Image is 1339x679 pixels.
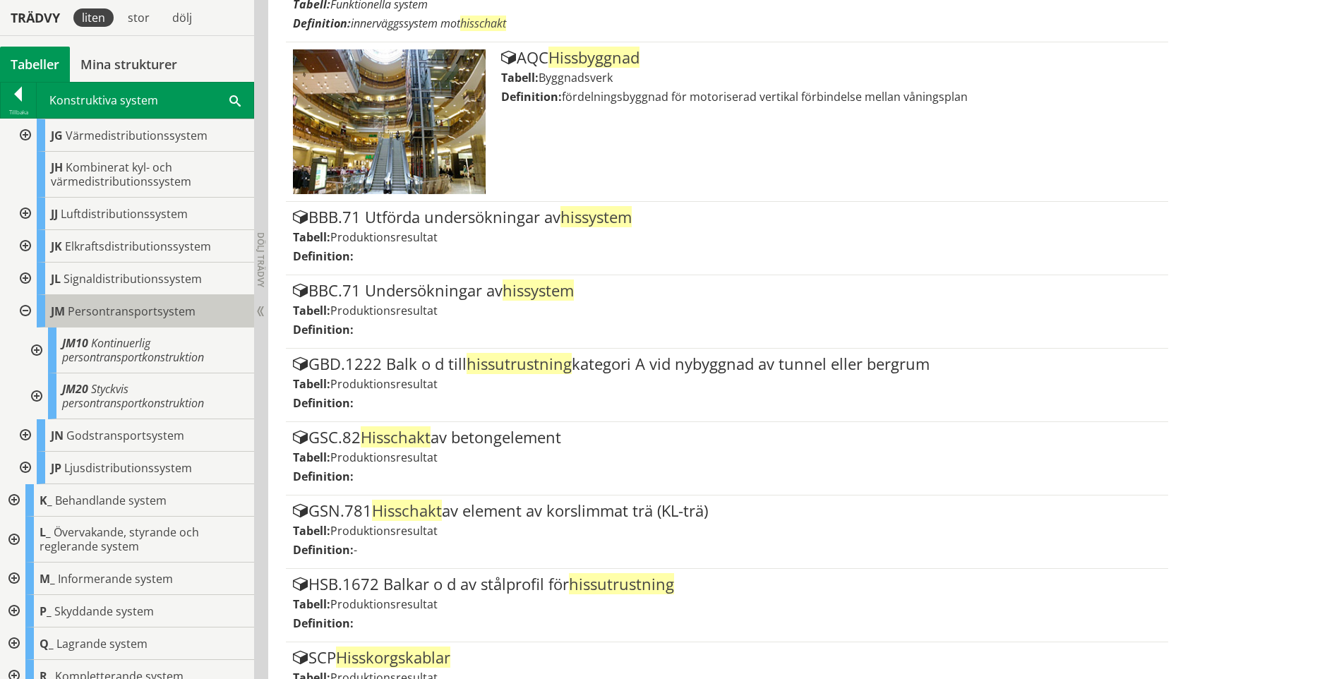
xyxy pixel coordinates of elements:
[293,523,330,539] label: Tabell:
[330,303,438,318] span: Produktionsresultat
[354,542,357,558] span: -
[503,280,574,301] span: hissystem
[58,571,173,587] span: Informerande system
[293,49,486,194] img: Tabell
[330,229,438,245] span: Produktionsresultat
[293,356,1160,373] div: GBD.1222 Balk o d till kategori A vid nybyggnad av tunnel eller bergrum
[51,160,63,175] span: JH
[293,16,351,31] label: Definition:
[65,239,211,254] span: Elkraftsdistributionssystem
[66,128,208,143] span: Värmedistributionssystem
[293,615,354,631] label: Definition:
[51,206,58,222] span: JJ
[40,493,52,508] span: K_
[293,450,330,465] label: Tabell:
[293,303,330,318] label: Tabell:
[64,460,192,476] span: Ljusdistributionssystem
[119,8,158,27] div: stor
[40,571,55,587] span: M_
[330,596,438,612] span: Produktionsresultat
[68,304,196,319] span: Persontransportsystem
[293,229,330,245] label: Tabell:
[51,271,61,287] span: JL
[293,469,354,484] label: Definition:
[293,503,1160,519] div: GSN.781 av element av korslimmat trä (KL-trä)
[562,89,968,104] span: fördelningsbyggnad för motoriserad vertikal förbindelse mellan våningsplan
[467,353,572,374] span: hissutrustning
[73,8,114,27] div: liten
[361,426,431,447] span: Hisschakt
[51,460,61,476] span: JP
[293,282,1160,299] div: BBC.71 Undersökningar av
[330,376,438,392] span: Produktionsresultat
[255,232,267,287] span: Dölj trädvy
[51,428,64,443] span: JN
[293,209,1160,226] div: BBB.71 Utförda undersökningar av
[55,493,167,508] span: Behandlande system
[560,206,632,227] span: hissystem
[293,322,354,337] label: Definition:
[330,450,438,465] span: Produktionsresultat
[62,335,88,351] span: JM10
[501,70,539,85] label: Tabell:
[61,206,188,222] span: Luftdistributionssystem
[164,8,200,27] div: dölj
[70,47,188,82] a: Mina strukturer
[40,524,199,554] span: Övervakande, styrande och reglerande system
[62,381,88,397] span: JM20
[51,128,63,143] span: JG
[37,83,253,118] div: Konstruktiva system
[501,49,1160,66] div: AQC
[293,395,354,411] label: Definition:
[351,16,506,31] span: innerväggssystem mot
[293,248,354,264] label: Definition:
[501,89,562,104] label: Definition:
[51,304,65,319] span: JM
[3,10,68,25] div: Trädvy
[569,573,674,594] span: hissutrustning
[372,500,442,521] span: Hisschakt
[40,636,54,651] span: Q_
[539,70,613,85] span: Byggnadsverk
[62,381,204,411] span: Styckvis persontransportkonstruktion
[336,647,450,668] span: Hisskorgskablar
[229,92,241,107] span: Sök i tabellen
[293,376,330,392] label: Tabell:
[293,596,330,612] label: Tabell:
[66,428,184,443] span: Godstransportsystem
[330,523,438,539] span: Produktionsresultat
[1,107,36,118] div: Tillbaka
[293,542,354,558] label: Definition:
[51,239,62,254] span: JK
[51,160,191,189] span: Kombinerat kyl- och värmedistributionssystem
[293,576,1160,593] div: HSB.1672 Balkar o d av stålprofil för
[548,47,640,68] span: Hissbyggnad
[54,603,154,619] span: Skyddande system
[56,636,148,651] span: Lagrande system
[62,335,204,365] span: Kontinuerlig persontransportkonstruktion
[293,429,1160,446] div: GSC.82 av betongelement
[64,271,202,287] span: Signaldistributionssystem
[40,524,51,540] span: L_
[293,649,1160,666] div: SCP
[460,16,506,31] span: hisschakt
[40,603,52,619] span: P_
